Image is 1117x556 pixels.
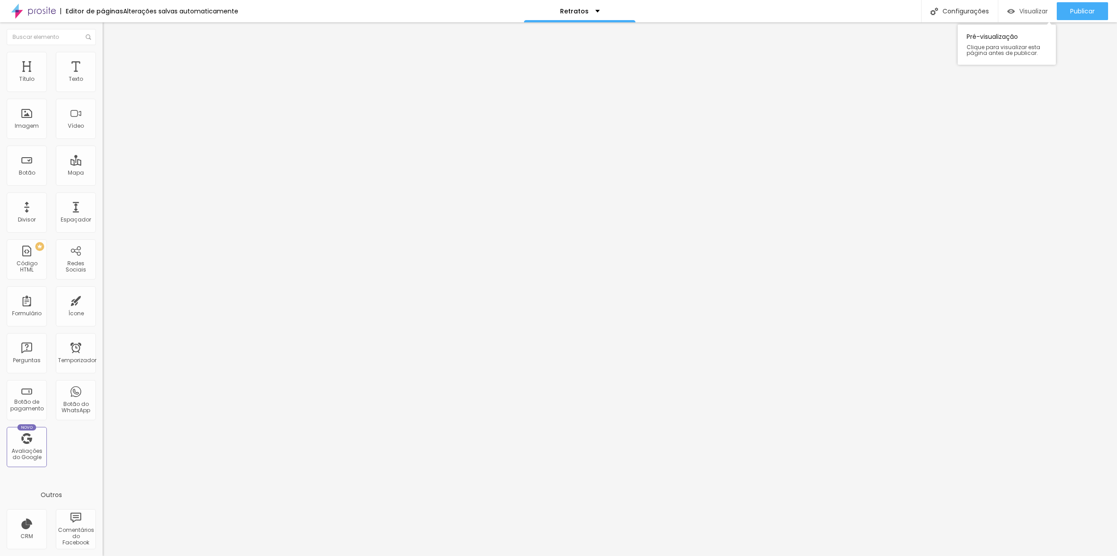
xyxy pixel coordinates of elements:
img: Ícone [930,8,938,15]
font: Botão de pagamento [10,398,44,412]
font: Novo [21,425,33,430]
font: Avaliações do Google [12,447,42,461]
font: Perguntas [13,356,41,364]
font: Clique para visualizar esta página antes de publicar. [967,43,1040,57]
font: Formulário [12,309,42,317]
button: Publicar [1057,2,1108,20]
font: Divisor [18,216,36,223]
font: Ícone [68,309,84,317]
img: view-1.svg [1007,8,1015,15]
font: Publicar [1070,7,1095,16]
iframe: Editor [103,22,1117,556]
font: Temporizador [58,356,96,364]
button: Visualizar [998,2,1057,20]
input: Buscar elemento [7,29,96,45]
font: Editor de páginas [66,7,123,16]
font: Código HTML [17,259,37,273]
font: Alterações salvas automaticamente [123,7,238,16]
font: Vídeo [68,122,84,130]
font: Mapa [68,169,84,176]
font: Imagem [15,122,39,130]
font: Título [19,75,34,83]
font: Texto [69,75,83,83]
font: Comentários do Facebook [58,526,94,547]
font: CRM [21,532,33,540]
font: Botão [19,169,35,176]
font: Espaçador [61,216,91,223]
font: Outros [41,490,62,499]
font: Configurações [943,7,989,16]
font: Redes Sociais [66,259,86,273]
font: Pré-visualização [967,32,1018,41]
font: Retratos [560,7,589,16]
font: Botão do WhatsApp [62,400,90,414]
img: Ícone [86,34,91,40]
font: Visualizar [1019,7,1048,16]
